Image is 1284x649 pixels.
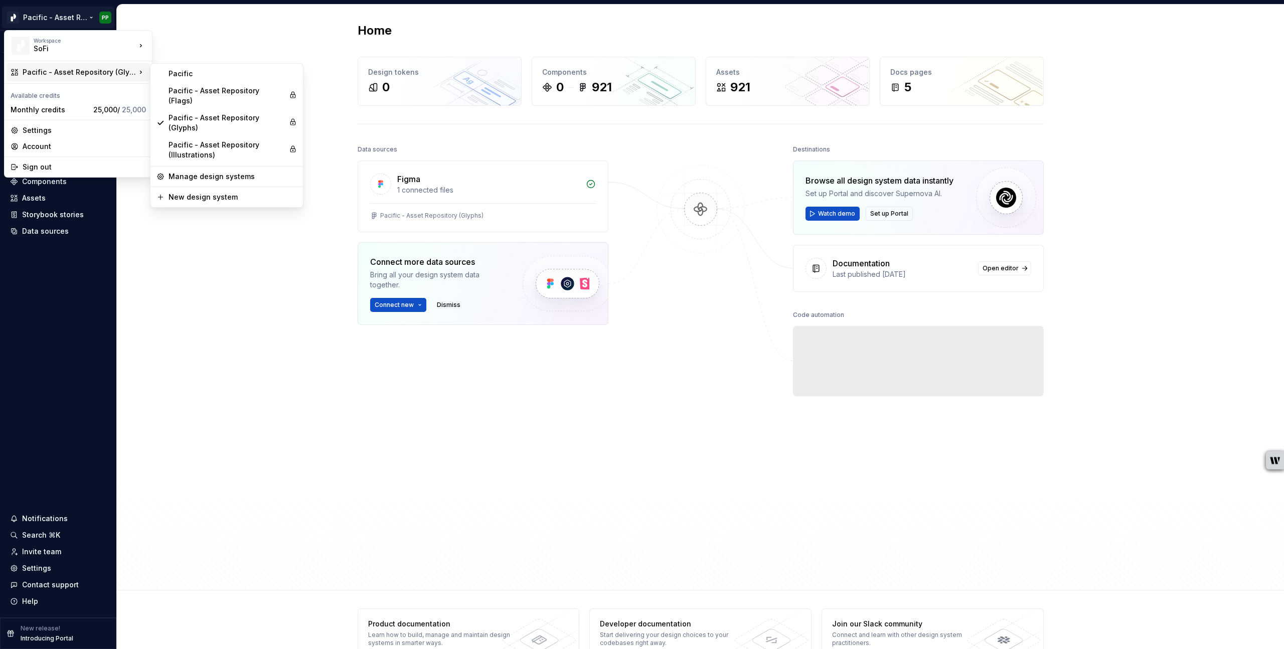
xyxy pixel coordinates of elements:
div: Available credits [7,86,150,102]
div: Account [23,141,146,151]
div: Pacific - Asset Repository (Glyphs) [23,67,136,77]
div: Manage design systems [169,172,297,182]
div: Workspace [34,38,136,44]
div: Monthly credits [11,105,89,115]
div: Settings [23,125,146,135]
div: Pacific - Asset Repository (Illustrations) [169,140,285,160]
div: New design system [169,192,297,202]
span: 25,000 / [93,105,146,114]
div: Sign out [23,162,146,172]
div: SoFi [34,44,119,54]
div: Pacific - Asset Repository (Glyphs) [169,113,285,133]
img: 8d0dbd7b-a897-4c39-8ca0-62fbda938e11.png [12,37,30,55]
div: Pacific - Asset Repository (Flags) [169,86,285,106]
span: 25,000 [122,105,146,114]
div: Pacific [169,69,297,79]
